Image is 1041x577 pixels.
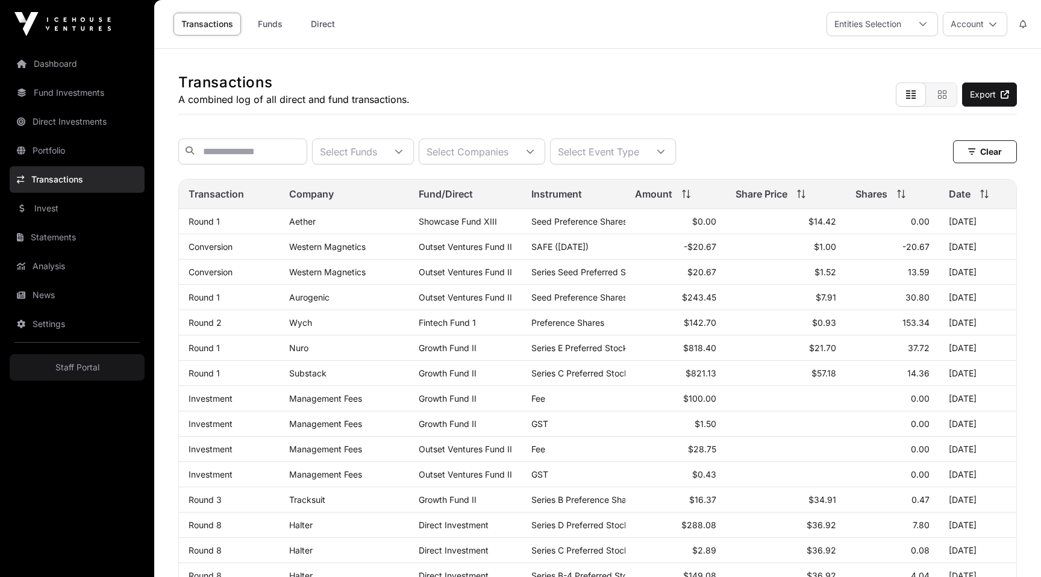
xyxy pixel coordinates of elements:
a: Round 3 [189,494,222,505]
a: Tracksuit [289,494,325,505]
span: $14.42 [808,216,836,226]
a: Round 8 [189,520,222,530]
a: Investment [189,419,233,429]
td: [DATE] [939,335,1016,361]
div: Select Funds [313,139,384,164]
span: Preference Shares [531,317,604,328]
span: GST [531,419,548,429]
a: Aurogenic [289,292,330,302]
iframe: Chat Widget [981,519,1041,577]
span: Shares [855,187,887,201]
td: $243.45 [625,285,726,310]
a: Western Magnetics [289,242,366,252]
a: Round 8 [189,545,222,555]
td: $16.37 [625,487,726,513]
td: [DATE] [939,285,1016,310]
a: Funds [246,13,294,36]
span: Series Seed Preferred Stock [531,267,643,277]
p: Management Fees [289,444,399,454]
a: Portfolio [10,137,145,164]
a: Conversion [189,242,233,252]
span: GST [531,469,548,479]
a: Growth Fund II [419,494,477,505]
img: Icehouse Ventures Logo [14,12,111,36]
td: $288.08 [625,513,726,538]
span: $7.91 [816,292,836,302]
span: Series E Preferred Stock [531,343,628,353]
button: Clear [953,140,1017,163]
span: Fee [531,444,545,454]
td: $0.00 [625,209,726,234]
span: $1.00 [814,242,836,252]
h1: Transactions [178,73,410,92]
a: Direct [299,13,347,36]
a: Direct Investments [10,108,145,135]
a: Export [962,83,1017,107]
span: Amount [635,187,672,201]
button: Account [943,12,1007,36]
a: Transactions [10,166,145,193]
td: $28.75 [625,437,726,462]
span: -20.67 [902,242,930,252]
a: Analysis [10,253,145,279]
td: $20.67 [625,260,726,285]
span: $36.92 [807,520,836,530]
a: Settings [10,311,145,337]
a: Round 1 [189,292,220,302]
a: Growth Fund II [419,368,477,378]
a: Investment [189,444,233,454]
span: 0.00 [911,469,930,479]
p: Management Fees [289,393,399,404]
span: 7.80 [913,520,930,530]
td: $142.70 [625,310,726,335]
td: [DATE] [939,538,1016,563]
span: 0.00 [911,393,930,404]
a: Transactions [173,13,241,36]
span: Transaction [189,187,244,201]
span: Seed Preference Shares [531,292,627,302]
a: Round 1 [189,368,220,378]
a: Substack [289,368,327,378]
td: $821.13 [625,361,726,386]
a: Nuro [289,343,308,353]
td: [DATE] [939,513,1016,538]
a: Statements [10,224,145,251]
span: $0.93 [812,317,836,328]
span: Fee [531,393,545,404]
td: [DATE] [939,260,1016,285]
span: 0.00 [911,216,930,226]
td: [DATE] [939,487,1016,513]
a: Showcase Fund XIII [419,216,497,226]
td: $0.43 [625,462,726,487]
span: 37.72 [908,343,930,353]
td: -$20.67 [625,234,726,260]
a: Conversion [189,267,233,277]
span: $21.70 [809,343,836,353]
a: Invest [10,195,145,222]
a: Fund Investments [10,80,145,106]
div: Select Companies [419,139,516,164]
span: 14.36 [907,368,930,378]
td: [DATE] [939,411,1016,437]
span: $36.92 [807,545,836,555]
a: Round 1 [189,343,220,353]
a: Round 1 [189,216,220,226]
td: $1.50 [625,411,726,437]
span: $34.91 [808,494,836,505]
a: Outset Ventures Fund II [419,242,512,252]
a: Halter [289,520,313,530]
span: 0.00 [911,419,930,429]
span: Company [289,187,334,201]
td: [DATE] [939,209,1016,234]
td: $818.40 [625,335,726,361]
a: Western Magnetics [289,267,366,277]
span: Series B Preference Shares [531,494,639,505]
a: Growth Fund II [419,393,477,404]
span: Instrument [531,187,582,201]
td: [DATE] [939,234,1016,260]
span: Fund/Direct [419,187,473,201]
div: Entities Selection [827,13,908,36]
p: Management Fees [289,469,399,479]
a: Growth Fund II [419,343,477,353]
td: [DATE] [939,310,1016,335]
